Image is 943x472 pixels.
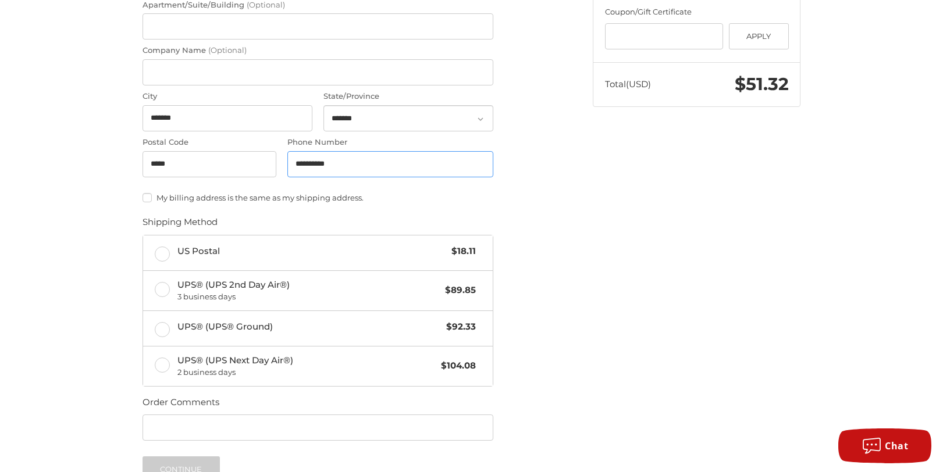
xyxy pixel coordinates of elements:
legend: Shipping Method [143,216,218,234]
div: Coupon/Gift Certificate [605,6,789,18]
label: Phone Number [287,137,493,148]
label: My billing address is the same as my shipping address. [143,193,493,202]
span: UPS® (UPS Next Day Air®) [177,354,436,378]
small: (Optional) [208,45,247,55]
label: City [143,91,312,102]
span: $51.32 [735,73,789,95]
label: State/Province [323,91,493,102]
legend: Order Comments [143,396,219,414]
span: US Postal [177,245,446,258]
button: Apply [729,23,789,49]
span: Total (USD) [605,78,651,90]
span: $89.85 [439,284,476,297]
span: $18.11 [446,245,476,258]
button: Chat [838,428,931,463]
span: $92.33 [440,320,476,334]
label: Company Name [143,45,493,56]
span: UPS® (UPS 2nd Day Air®) [177,278,440,303]
span: 2 business days [177,367,436,378]
span: Chat [885,439,908,452]
input: Gift Certificate or Coupon Code [605,23,724,49]
label: Postal Code [143,137,276,148]
span: UPS® (UPS® Ground) [177,320,441,334]
span: $104.08 [435,359,476,373]
span: 3 business days [177,291,440,303]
